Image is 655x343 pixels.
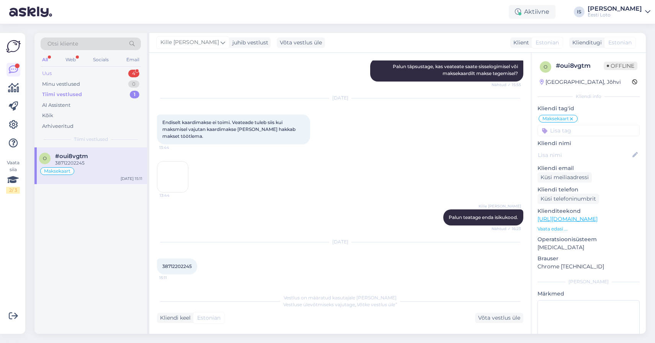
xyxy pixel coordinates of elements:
span: Palun teatage enda isikukood. [449,214,518,220]
div: 4 [128,70,139,77]
p: Operatsioonisüsteem [537,235,640,243]
p: Kliendi telefon [537,186,640,194]
p: Kliendi nimi [537,139,640,147]
div: 1 [130,91,139,98]
span: Estonian [536,39,559,47]
div: AI Assistent [42,101,70,109]
input: Lisa nimi [538,151,631,159]
div: All [41,55,49,65]
p: Vaata edasi ... [537,225,640,232]
div: Võta vestlus üle [475,313,523,323]
div: Email [125,55,141,65]
img: Attachment [157,162,188,192]
span: 38712202245 [162,263,192,269]
div: Küsi meiliaadressi [537,172,592,183]
div: # oui8vgtm [556,61,604,70]
div: Arhiveeritud [42,122,74,130]
div: Küsi telefoninumbrit [537,194,599,204]
span: 13:44 [159,145,188,150]
span: 13:44 [160,193,188,198]
p: Kliendi email [537,164,640,172]
div: [DATE] [157,95,523,101]
div: IS [574,7,585,17]
div: Kliendi info [537,93,640,100]
div: [DATE] [157,238,523,245]
span: Maksekaart [44,169,70,173]
div: Vaata siia [6,159,20,194]
img: Askly Logo [6,39,21,54]
div: [PERSON_NAME] [588,6,642,12]
span: Vestlus on määratud kasutajale [PERSON_NAME] [284,295,397,301]
span: Kille [PERSON_NAME] [479,203,521,209]
p: Kliendi tag'id [537,105,640,113]
i: „Võtke vestlus üle” [355,302,397,307]
span: Nähtud ✓ 15:55 [492,82,521,88]
div: [PERSON_NAME] [537,278,640,285]
p: Klienditeekond [537,207,640,215]
div: Klienditugi [569,39,602,47]
a: [URL][DOMAIN_NAME] [537,216,598,222]
div: Socials [91,55,110,65]
span: Estonian [608,39,632,47]
span: Offline [604,62,637,70]
div: 0 [128,80,139,88]
div: Web [64,55,77,65]
p: Brauser [537,255,640,263]
div: [GEOGRAPHIC_DATA], Jõhvi [540,78,621,86]
div: juhib vestlust [229,39,268,47]
p: Märkmed [537,290,640,298]
span: Endiselt kaardimakse ei toimi. Veateade tuleb siis kui maksmisel vajutan kaardimakse [PERSON_NAME... [162,119,297,139]
div: Klient [510,39,529,47]
span: Palun täpsustage, kas veateate saate sisselogimisel või maksekaardilt makse tegemisel? [393,64,519,76]
input: Lisa tag [537,125,640,136]
span: Kille [PERSON_NAME] [160,38,219,47]
div: Võta vestlus üle [277,38,325,48]
span: o [43,155,47,161]
p: Chrome [TECHNICAL_ID] [537,263,640,271]
span: 15:11 [159,275,188,281]
span: Otsi kliente [47,40,78,48]
div: [DATE] 15:11 [121,176,142,181]
span: Estonian [197,314,221,322]
div: Eesti Loto [588,12,642,18]
span: Maksekaart [542,116,569,121]
span: Vestluse ülevõtmiseks vajutage [283,302,397,307]
div: Minu vestlused [42,80,80,88]
div: Tiimi vestlused [42,91,82,98]
p: [MEDICAL_DATA] [537,243,640,252]
div: Kõik [42,112,53,119]
div: Kliendi keel [157,314,191,322]
div: Uus [42,70,52,77]
a: [PERSON_NAME]Eesti Loto [588,6,650,18]
span: #oui8vgtm [55,153,88,160]
span: Nähtud ✓ 16:23 [492,226,521,232]
div: 38712202245 [55,160,142,167]
div: Aktiivne [509,5,555,19]
div: 2 / 3 [6,187,20,194]
span: Tiimi vestlused [74,136,108,143]
span: o [544,64,547,70]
